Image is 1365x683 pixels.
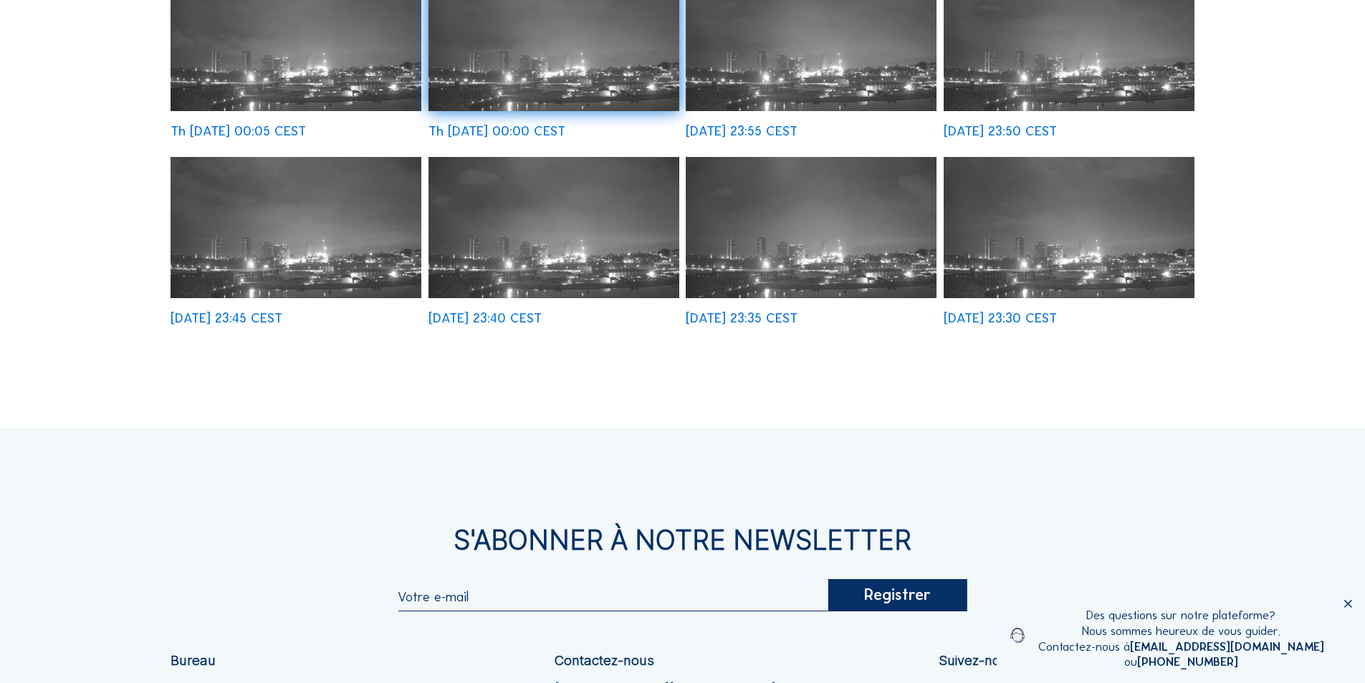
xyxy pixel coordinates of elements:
[171,527,1194,553] div: S'Abonner à notre newsletter
[686,157,937,298] img: image_23628429
[1038,639,1324,655] div: Contactez-nous à
[944,312,1057,325] div: [DATE] 23:30 CEST
[1038,608,1324,624] div: Des questions sur notre plateforme?
[171,125,306,138] div: Th [DATE] 00:05 CEST
[1137,654,1238,669] a: [PHONE_NUMBER]
[1010,608,1025,662] img: operator
[686,125,798,138] div: [DATE] 23:55 CEST
[828,579,967,611] div: Registrer
[944,125,1057,138] div: [DATE] 23:50 CEST
[555,654,654,667] div: Contactez-nous
[428,125,565,138] div: Th [DATE] 00:00 CEST
[171,654,216,667] div: Bureau
[428,312,542,325] div: [DATE] 23:40 CEST
[1038,654,1324,670] div: ou
[428,157,679,298] img: image_24318737
[686,312,798,325] div: [DATE] 23:35 CEST
[944,157,1194,298] img: image_23410677
[171,312,282,325] div: [DATE] 23:45 CEST
[398,588,828,604] input: Votre e-mail
[171,157,421,298] img: image_24142474
[1038,624,1324,639] div: Nous sommes heureux de vous guider.
[1130,639,1324,654] a: [EMAIL_ADDRESS][DOMAIN_NAME]
[939,654,1015,667] div: Suivez-nous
